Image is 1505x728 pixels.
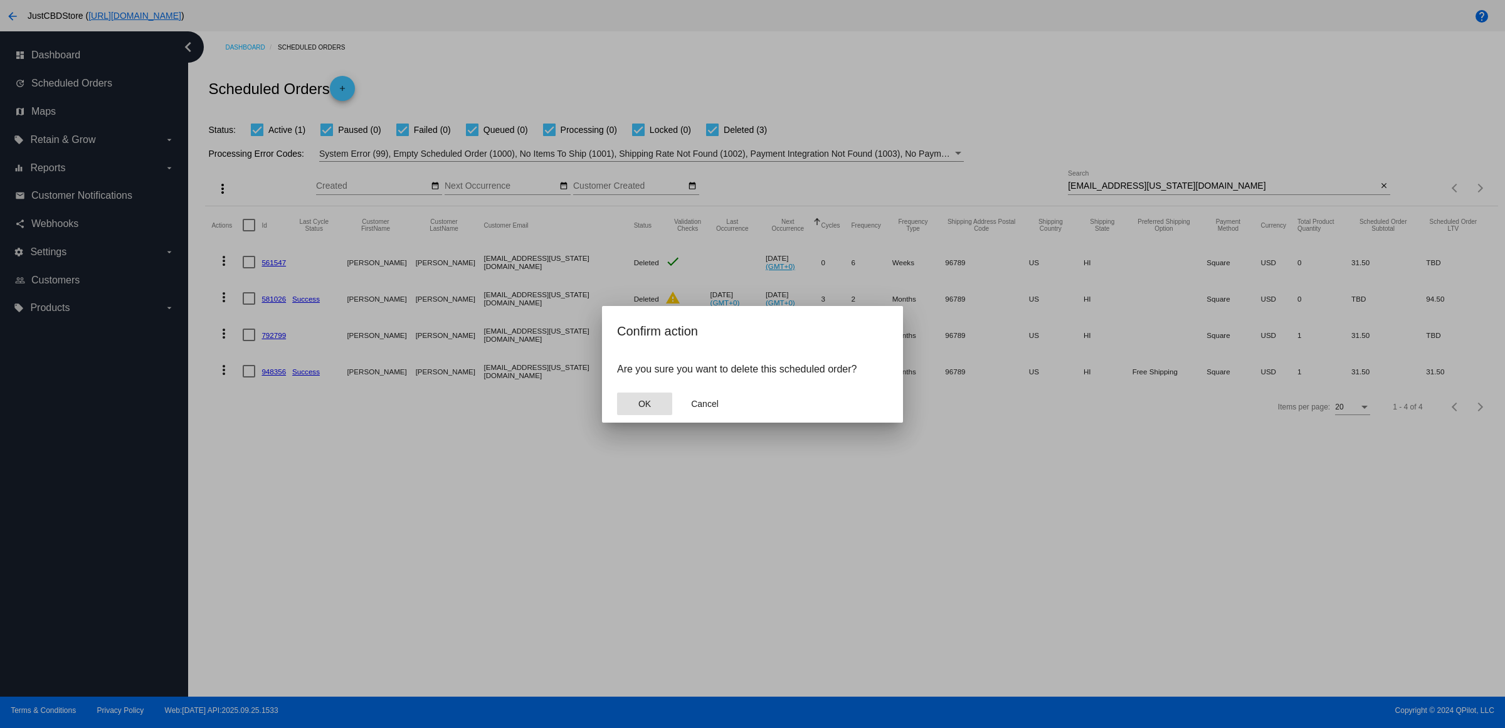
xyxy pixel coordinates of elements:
[677,393,732,415] button: Close dialog
[617,321,888,341] h2: Confirm action
[617,393,672,415] button: Close dialog
[691,399,719,409] span: Cancel
[617,364,888,375] p: Are you sure you want to delete this scheduled order?
[638,399,651,409] span: OK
